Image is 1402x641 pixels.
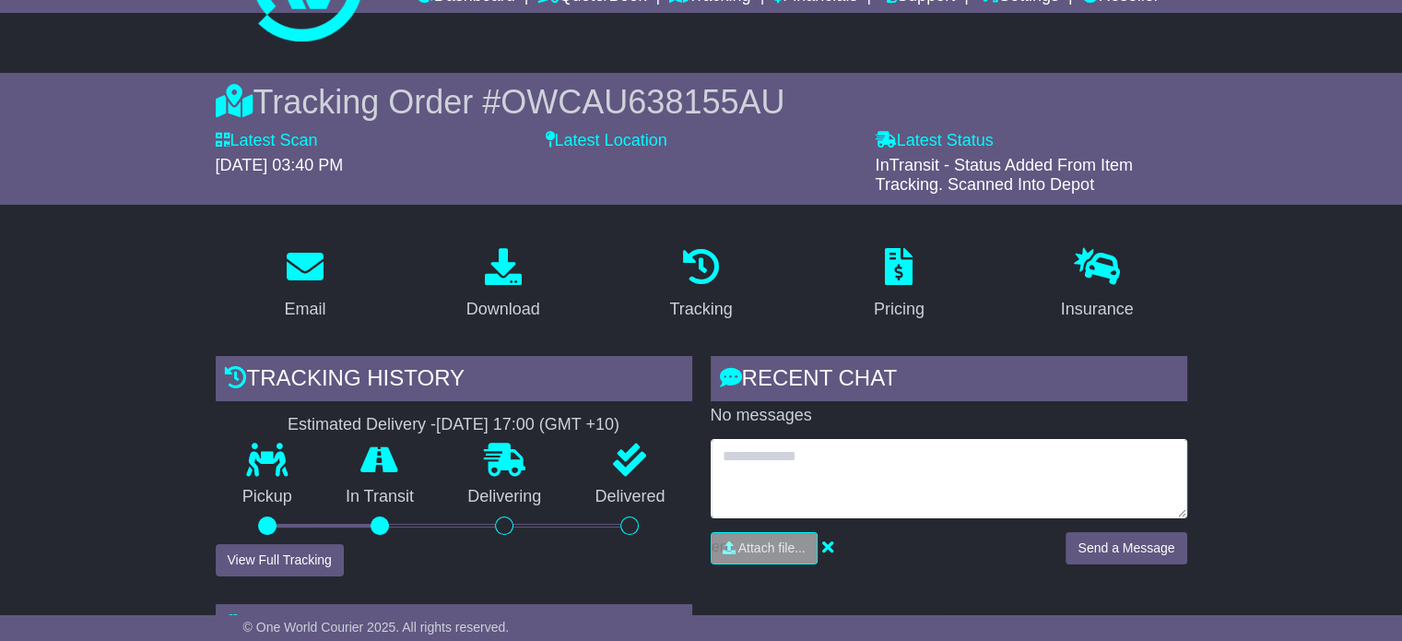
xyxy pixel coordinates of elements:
p: Pickup [216,487,319,507]
a: Pricing [862,242,937,328]
a: Insurance [1049,242,1146,328]
p: Delivering [441,487,568,507]
div: RECENT CHAT [711,356,1187,406]
a: Email [272,242,337,328]
div: Tracking history [216,356,692,406]
label: Latest Location [546,131,667,151]
p: In Transit [319,487,441,507]
p: Delivered [568,487,691,507]
div: Email [284,297,325,322]
div: Pricing [874,297,925,322]
div: Insurance [1061,297,1134,322]
label: Latest Scan [216,131,318,151]
a: Download [454,242,552,328]
label: Latest Status [876,131,994,151]
div: Download [466,297,540,322]
button: View Full Tracking [216,544,344,576]
div: [DATE] 17:00 (GMT +10) [436,415,619,435]
p: No messages [711,406,1187,426]
div: Tracking [669,297,732,322]
a: Tracking [657,242,744,328]
span: InTransit - Status Added From Item Tracking. Scanned Into Depot [876,156,1133,195]
span: [DATE] 03:40 PM [216,156,344,174]
span: © One World Courier 2025. All rights reserved. [243,620,510,635]
span: OWCAU638155AU [501,83,784,121]
div: Tracking Order # [216,82,1187,122]
div: Estimated Delivery - [216,415,692,435]
button: Send a Message [1066,532,1186,564]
